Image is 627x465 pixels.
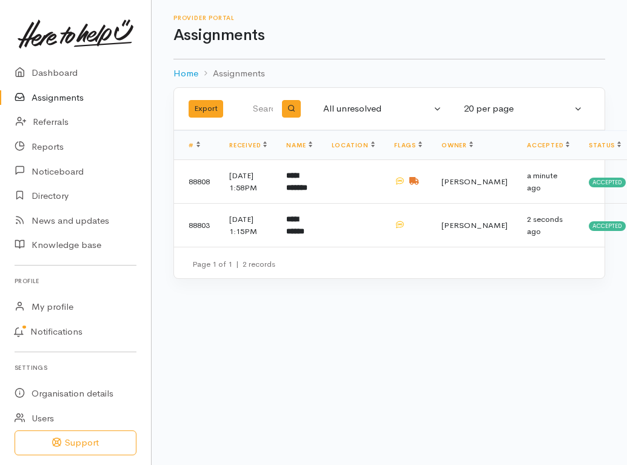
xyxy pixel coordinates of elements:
[457,97,590,121] button: 20 per page
[173,15,605,21] h6: Provider Portal
[441,220,508,230] span: [PERSON_NAME]
[236,259,239,269] span: |
[198,67,265,81] li: Assignments
[174,160,220,204] td: 88808
[252,95,275,124] input: Search
[15,360,136,376] h6: Settings
[464,102,572,116] div: 20 per page
[174,204,220,247] td: 88803
[527,170,557,193] time: a minute ago
[173,67,198,81] a: Home
[527,214,563,236] time: 2 seconds ago
[589,178,626,187] span: Accepted
[332,141,375,149] a: Location
[441,141,473,149] a: Owner
[286,141,312,149] a: Name
[220,204,277,247] td: [DATE] 1:15PM
[192,259,275,269] small: Page 1 of 1 2 records
[15,430,136,455] button: Support
[220,160,277,204] td: [DATE] 1:58PM
[189,141,200,149] a: #
[527,141,569,149] a: Accepted
[15,273,136,289] h6: Profile
[589,221,626,231] span: Accepted
[394,141,422,149] a: Flags
[189,100,223,118] button: Export
[589,141,621,149] a: Status
[316,97,449,121] button: All unresolved
[173,27,605,44] h1: Assignments
[173,59,605,88] nav: breadcrumb
[441,176,508,187] span: [PERSON_NAME]
[323,102,431,116] div: All unresolved
[229,141,267,149] a: Received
